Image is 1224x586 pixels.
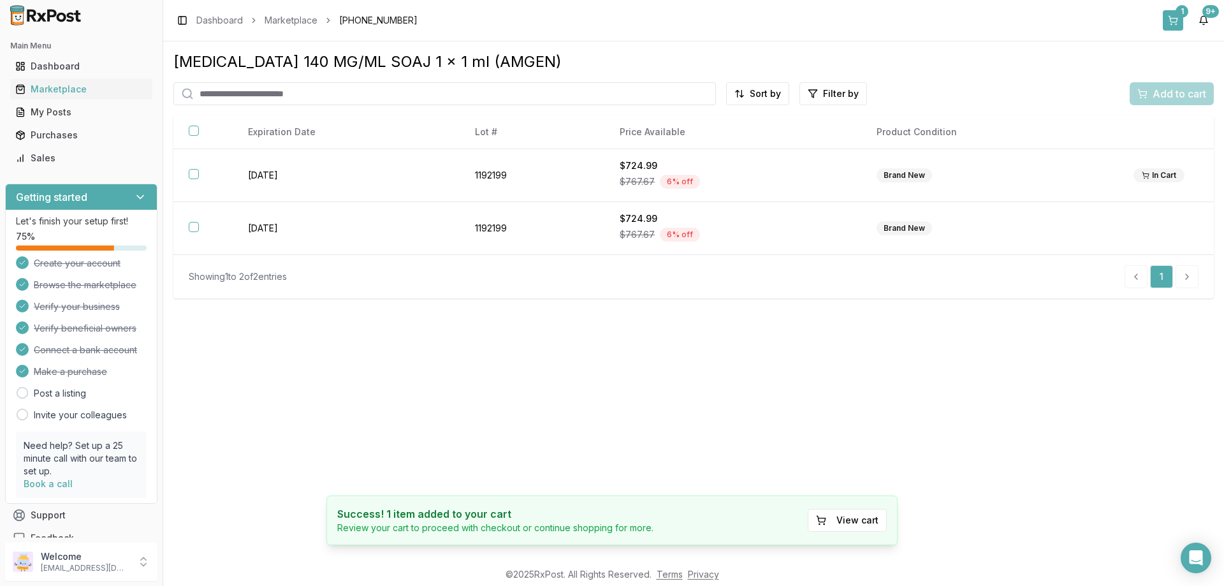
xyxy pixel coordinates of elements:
[41,550,129,563] p: Welcome
[15,60,147,73] div: Dashboard
[196,14,243,27] a: Dashboard
[1193,10,1214,31] button: 9+
[460,202,604,255] td: 1192199
[620,212,846,225] div: $724.99
[799,82,867,105] button: Filter by
[660,175,700,189] div: 6 % off
[620,159,846,172] div: $724.99
[34,387,86,400] a: Post a listing
[34,322,136,335] span: Verify beneficial owners
[16,189,87,205] h3: Getting started
[339,14,418,27] span: [PHONE_NUMBER]
[460,149,604,202] td: 1192199
[16,230,35,243] span: 75 %
[15,129,147,142] div: Purchases
[10,147,152,170] a: Sales
[15,83,147,96] div: Marketplace
[5,102,157,122] button: My Posts
[13,552,33,572] img: User avatar
[337,506,653,522] h4: Success! 1 item added to your cart
[10,101,152,124] a: My Posts
[688,569,719,580] a: Privacy
[1202,5,1219,18] div: 9+
[877,168,932,182] div: Brand New
[5,148,157,168] button: Sales
[31,532,74,545] span: Feedback
[10,124,152,147] a: Purchases
[34,257,120,270] span: Create your account
[5,125,157,145] button: Purchases
[1133,168,1184,182] div: In Cart
[1176,5,1188,18] div: 1
[34,279,136,291] span: Browse the marketplace
[196,14,418,27] nav: breadcrumb
[10,55,152,78] a: Dashboard
[10,41,152,51] h2: Main Menu
[16,215,147,228] p: Let's finish your setup first!
[10,78,152,101] a: Marketplace
[233,149,460,202] td: [DATE]
[41,563,129,573] p: [EMAIL_ADDRESS][DOMAIN_NAME]
[460,115,604,149] th: Lot #
[808,509,887,532] button: View cart
[34,344,137,356] span: Connect a bank account
[24,478,73,489] a: Book a call
[1150,265,1173,288] a: 1
[5,504,157,527] button: Support
[657,569,683,580] a: Terms
[1125,265,1198,288] nav: pagination
[15,152,147,165] div: Sales
[34,300,120,313] span: Verify your business
[15,106,147,119] div: My Posts
[5,56,157,77] button: Dashboard
[877,221,932,235] div: Brand New
[604,115,861,149] th: Price Available
[337,522,653,534] p: Review your cart to proceed with checkout or continue shopping for more.
[620,228,655,241] span: $767.67
[5,5,87,26] img: RxPost Logo
[5,79,157,99] button: Marketplace
[34,409,127,421] a: Invite your colleagues
[660,228,700,242] div: 6 % off
[823,87,859,100] span: Filter by
[726,82,789,105] button: Sort by
[189,270,287,283] div: Showing 1 to 2 of 2 entries
[1181,543,1211,573] div: Open Intercom Messenger
[24,439,139,478] p: Need help? Set up a 25 minute call with our team to set up.
[34,365,107,378] span: Make a purchase
[861,115,1118,149] th: Product Condition
[1163,10,1183,31] button: 1
[750,87,781,100] span: Sort by
[233,115,460,149] th: Expiration Date
[5,527,157,550] button: Feedback
[173,52,1214,72] div: [MEDICAL_DATA] 140 MG/ML SOAJ 1 x 1 ml (AMGEN)
[265,14,317,27] a: Marketplace
[233,202,460,255] td: [DATE]
[620,175,655,188] span: $767.67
